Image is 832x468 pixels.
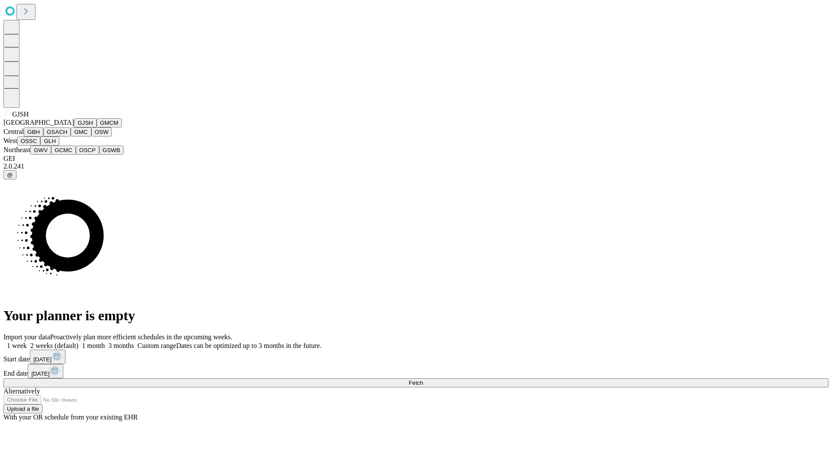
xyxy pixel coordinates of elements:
[108,342,134,349] span: 3 months
[7,342,27,349] span: 1 week
[3,170,16,179] button: @
[3,137,17,144] span: West
[176,342,322,349] span: Dates can be optimized up to 3 months in the future.
[28,364,63,378] button: [DATE]
[33,356,52,363] span: [DATE]
[74,118,97,127] button: GJSH
[24,127,43,136] button: GBH
[137,342,176,349] span: Custom range
[40,136,59,146] button: GLH
[76,146,99,155] button: OSCP
[3,119,74,126] span: [GEOGRAPHIC_DATA]
[3,162,829,170] div: 2.0.241
[7,172,13,178] span: @
[51,146,76,155] button: GCMC
[3,155,829,162] div: GEI
[30,350,65,364] button: [DATE]
[3,413,138,421] span: With your OR schedule from your existing EHR
[3,308,829,324] h1: Your planner is empty
[3,378,829,387] button: Fetch
[409,380,423,386] span: Fetch
[99,146,124,155] button: GSWB
[3,387,40,395] span: Alternatively
[97,118,122,127] button: GMCM
[31,370,49,377] span: [DATE]
[30,342,78,349] span: 2 weeks (default)
[30,146,51,155] button: GWV
[3,364,829,378] div: End date
[3,128,24,135] span: Central
[91,127,112,136] button: OSW
[12,110,29,118] span: GJSH
[17,136,41,146] button: OSSC
[71,127,91,136] button: GMC
[43,127,71,136] button: GSACH
[3,333,50,341] span: Import your data
[3,146,30,153] span: Northeast
[50,333,232,341] span: Proactively plan more efficient schedules in the upcoming weeks.
[3,404,42,413] button: Upload a file
[82,342,105,349] span: 1 month
[3,350,829,364] div: Start date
